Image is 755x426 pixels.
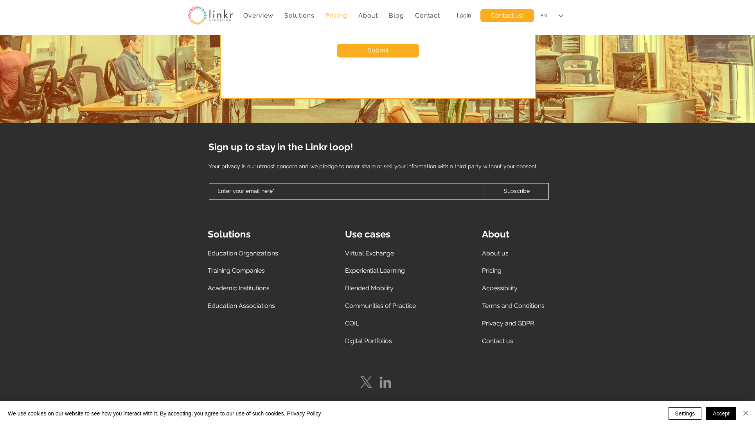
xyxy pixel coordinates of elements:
a: Blog [385,8,408,23]
span: We use cookies on our website to see how you interact with it. By accepting, you agree to our use... [8,410,321,417]
button: Submit [337,44,419,58]
img: linkr_logo_transparentbg.png [188,6,233,25]
a: About us [482,250,509,257]
a: Privacy Policy [287,410,321,417]
a: Terms and Conditions [482,302,545,309]
span: Solutions [208,228,251,240]
a: Education Organizations [208,250,278,257]
a: Contact us! [480,9,534,22]
span: About [482,228,509,240]
button: Subscribe [485,183,549,200]
span: Sign up to stay in the Linkr loop! [209,141,353,153]
ul: Social Bar [358,374,394,390]
button: Accept [706,407,736,420]
a: Academic Institutions [208,284,270,292]
input: Enter your email here* [209,183,485,200]
a: Contact us [482,337,513,345]
span: Subscribe [504,187,530,195]
span: Use cases [345,228,390,240]
span: Solutions [284,12,314,19]
a: Pricing [322,8,351,23]
a: Overview [239,8,277,23]
img: X [358,374,374,390]
span: Blog [389,12,404,19]
span: Submit [368,46,388,55]
a: Education Associations [208,302,275,309]
span: About [358,12,378,19]
a: Experiential Learning [345,267,405,274]
div: EN [541,13,547,19]
button: Close [741,407,750,420]
a: Login [457,12,471,18]
div: Language Selector: English [535,7,569,25]
nav: Site [239,8,444,23]
a: Digital Portfolios [345,337,392,345]
a: Virtual Exchange [345,250,394,257]
a: Blended Mobility [345,284,394,292]
span: Contact us! [491,11,524,20]
img: LinkedIn [377,374,394,390]
span: Pricing [325,12,347,19]
span: Pricing [482,267,502,274]
a: Contact [411,8,444,23]
img: Close [741,408,750,418]
button: Settings [669,407,702,420]
span: Overview [243,12,273,19]
a: Communities of Practice [345,302,416,309]
a: Privacy and GDPR [482,320,534,327]
div: About [354,8,382,23]
span: Your privacy is our utmost concern and we pledge to never share or sell your information with a t... [209,163,538,169]
a: COIL [345,320,359,327]
a: Pricing​ [482,267,502,274]
a: Accessibility [482,284,518,292]
a: Training Companies [208,267,265,274]
div: Solutions [280,8,318,23]
span: Contact [415,12,440,19]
